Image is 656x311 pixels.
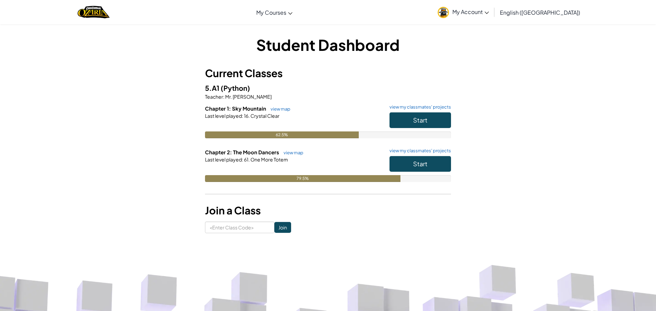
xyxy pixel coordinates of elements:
h3: Current Classes [205,66,451,81]
div: 62.5% [205,131,359,138]
span: Start [413,116,427,124]
span: 5.A1 [205,84,221,92]
span: My Courses [256,9,286,16]
a: view map [267,106,290,112]
img: avatar [438,7,449,18]
span: Last level played [205,113,242,119]
a: view map [280,150,303,155]
span: One More Totem [250,156,288,162]
a: view my classmates' projects [386,105,451,109]
span: : [242,113,243,119]
a: My Courses [253,3,296,22]
span: Last level played [205,156,242,162]
h3: Join a Class [205,203,451,218]
span: : [223,94,224,100]
h1: Student Dashboard [205,34,451,55]
button: Start [389,112,451,128]
span: Teacher [205,94,223,100]
span: Start [413,160,427,168]
button: Start [389,156,451,172]
span: : [242,156,243,162]
a: English ([GEOGRAPHIC_DATA]) [496,3,584,22]
span: 16. [243,113,250,119]
span: Chapter 2: The Moon Dancers [205,149,280,155]
span: Chapter 1: Sky Mountain [205,105,267,112]
span: (Python) [221,84,250,92]
img: Home [78,5,109,19]
div: 79.5% [205,175,400,182]
span: Mr. [PERSON_NAME] [224,94,272,100]
span: English ([GEOGRAPHIC_DATA]) [500,9,580,16]
span: Crystal Clear [250,113,279,119]
a: My Account [434,1,492,23]
a: Ozaria by CodeCombat logo [78,5,109,19]
span: 61. [243,156,250,162]
input: <Enter Class Code> [205,222,274,233]
span: My Account [452,8,489,15]
input: Join [274,222,291,233]
a: view my classmates' projects [386,149,451,153]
